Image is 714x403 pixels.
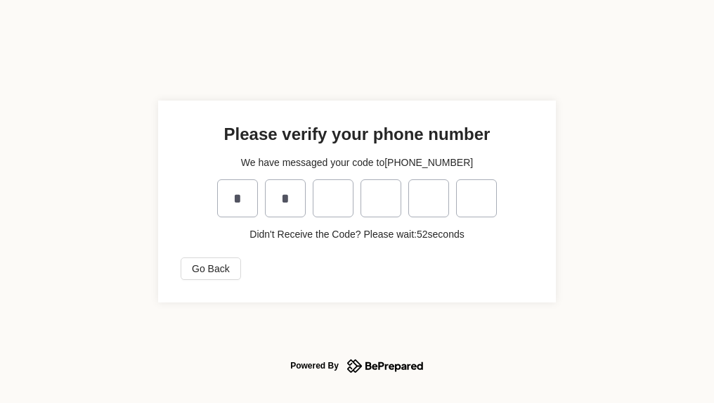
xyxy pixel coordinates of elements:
[181,257,241,280] button: Go Back
[224,123,491,146] h3: Please verify your phone number
[290,357,339,374] div: Powered By
[241,155,473,170] span: We have messaged your code to [PHONE_NUMBER]
[249,226,464,242] p: Didn't Receive the Code? Please wait: 52 seconds
[192,261,230,276] span: Go Back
